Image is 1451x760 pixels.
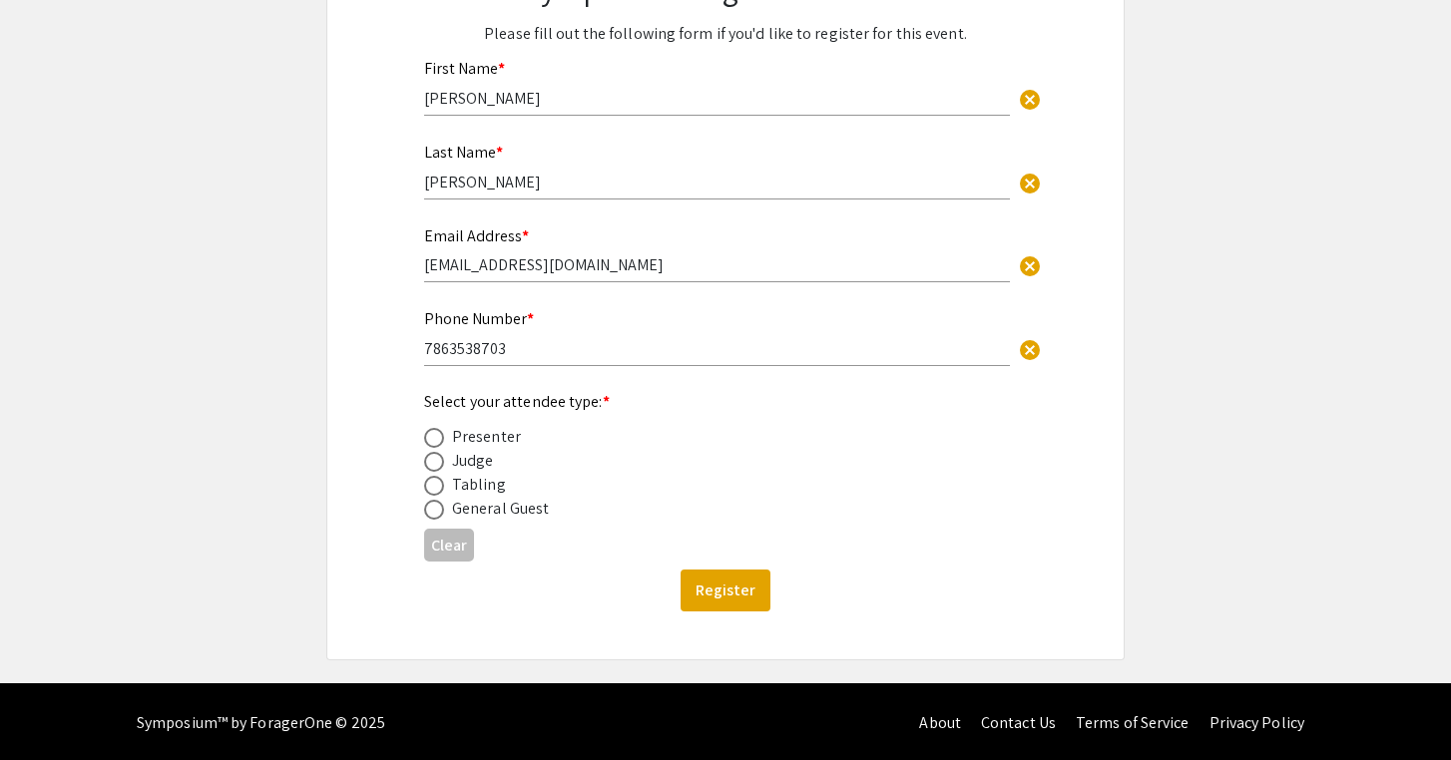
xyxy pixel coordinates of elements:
[1076,712,1190,733] a: Terms of Service
[981,712,1056,733] a: Contact Us
[1018,88,1042,112] span: cancel
[1010,245,1050,285] button: Clear
[424,529,474,562] button: Clear
[1018,254,1042,278] span: cancel
[424,58,505,79] mat-label: First Name
[424,254,1010,275] input: Type Here
[424,338,1010,359] input: Type Here
[424,308,534,329] mat-label: Phone Number
[1010,78,1050,118] button: Clear
[424,142,503,163] mat-label: Last Name
[424,391,610,412] mat-label: Select your attendee type:
[424,172,1010,192] input: Type Here
[1018,172,1042,195] span: cancel
[424,225,529,246] mat-label: Email Address
[681,570,770,611] button: Register
[15,670,85,745] iframe: Chat
[452,425,521,449] div: Presenter
[1018,338,1042,362] span: cancel
[452,497,549,521] div: General Guest
[1010,329,1050,369] button: Clear
[1010,162,1050,201] button: Clear
[452,449,494,473] div: Judge
[1209,712,1304,733] a: Privacy Policy
[424,88,1010,109] input: Type Here
[452,473,506,497] div: Tabling
[919,712,961,733] a: About
[424,22,1027,46] p: Please fill out the following form if you'd like to register for this event.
